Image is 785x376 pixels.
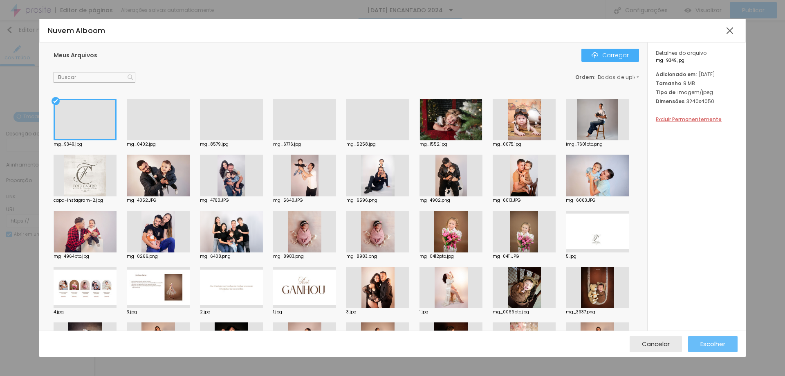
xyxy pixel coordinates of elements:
[346,141,376,147] font: mg_5258.jpg
[127,309,137,315] font: 3.jpg
[575,74,594,81] font: Ordem
[598,74,645,81] font: Dados de upload
[493,253,519,259] font: mg_0411.JPG
[346,309,357,315] font: 3.jpg
[688,336,738,352] button: Escolher
[54,51,97,59] font: Meus Arquivos
[54,72,135,83] input: Buscar
[602,51,629,59] font: Carregar
[656,89,675,96] font: Tipo de
[419,309,428,315] font: 1.jpg
[273,141,301,147] font: mg_6776.jpg
[686,98,714,105] font: 3240x4050
[630,336,682,352] button: Cancelar
[200,141,229,147] font: mg_8579.jpg
[200,253,231,259] font: mg_6408.png
[700,340,725,348] font: Escolher
[656,50,706,56] font: Detalhes do arquivo
[200,197,229,203] font: mg_4760.JPG
[493,309,529,315] font: mg_0066pto.jpg
[419,141,447,147] font: mg_1552.jpg
[699,71,715,78] font: [DATE]
[566,141,603,147] font: img_7601pto.png
[656,116,722,123] font: Excluir Permanentemente
[54,253,89,259] font: mg_4964pto.jpg
[200,309,211,315] font: 2.jpg
[566,197,596,203] font: mg_6063.JPG
[273,309,282,315] font: 1.jpg
[54,197,103,203] font: capa-instagram-2.jpg
[128,74,133,80] img: Ícone
[273,253,304,259] font: mg_8983.png
[566,309,595,315] font: mg_3937.png
[48,26,105,36] font: Nuvem Alboom
[656,80,681,87] font: Tamanho
[592,52,598,59] img: Ícone
[346,253,377,259] font: mg_8983.png
[493,141,521,147] font: mg_0075.jpg
[419,197,450,203] font: mg_4902.png
[127,197,157,203] font: mg_4052.JPG
[346,197,377,203] font: mg_6596.png
[642,340,670,348] font: Cancelar
[273,197,303,203] font: mg_5640.JPG
[54,141,82,147] font: mg_9349.jpg
[656,71,697,78] font: Adicionado em:
[677,89,713,96] font: imagem/jpeg
[581,49,639,62] button: ÍconeCarregar
[656,57,684,63] font: mg_9349.jpg
[656,98,684,105] font: Dimensões
[493,197,521,203] font: mg_6013.JPG
[127,253,158,259] font: mg_0266.png
[127,141,156,147] font: mg_0402.jpg
[419,253,454,259] font: mg_0412pto.jpg
[594,74,596,81] font: :
[54,309,64,315] font: 4.jpg
[683,80,695,87] font: 9 MB
[566,253,576,259] font: 5.jpg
